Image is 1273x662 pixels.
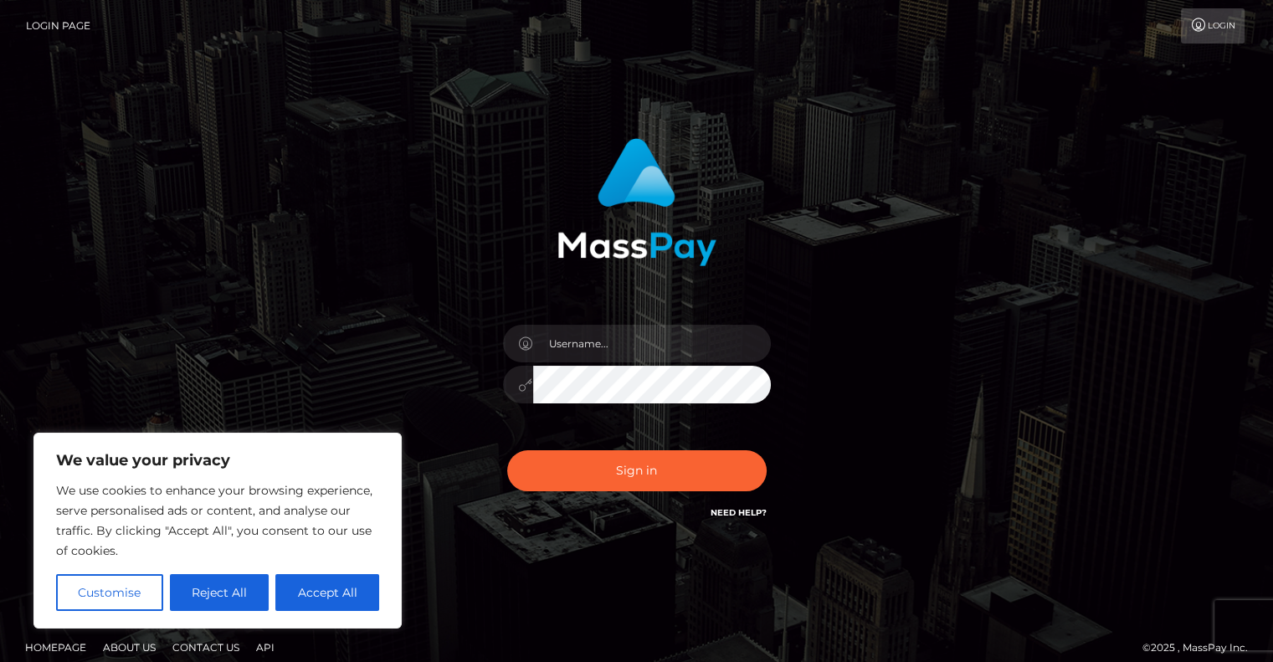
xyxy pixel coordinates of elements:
a: Need Help? [711,507,767,518]
img: MassPay Login [557,138,716,266]
div: We value your privacy [33,433,402,629]
a: Contact Us [166,634,246,660]
div: © 2025 , MassPay Inc. [1142,639,1260,657]
a: Login [1181,8,1245,44]
a: Login Page [26,8,90,44]
a: Homepage [18,634,93,660]
input: Username... [533,325,771,362]
button: Accept All [275,574,379,611]
a: API [249,634,281,660]
p: We use cookies to enhance your browsing experience, serve personalised ads or content, and analys... [56,480,379,561]
button: Customise [56,574,163,611]
button: Sign in [507,450,767,491]
p: We value your privacy [56,450,379,470]
button: Reject All [170,574,269,611]
a: About Us [96,634,162,660]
